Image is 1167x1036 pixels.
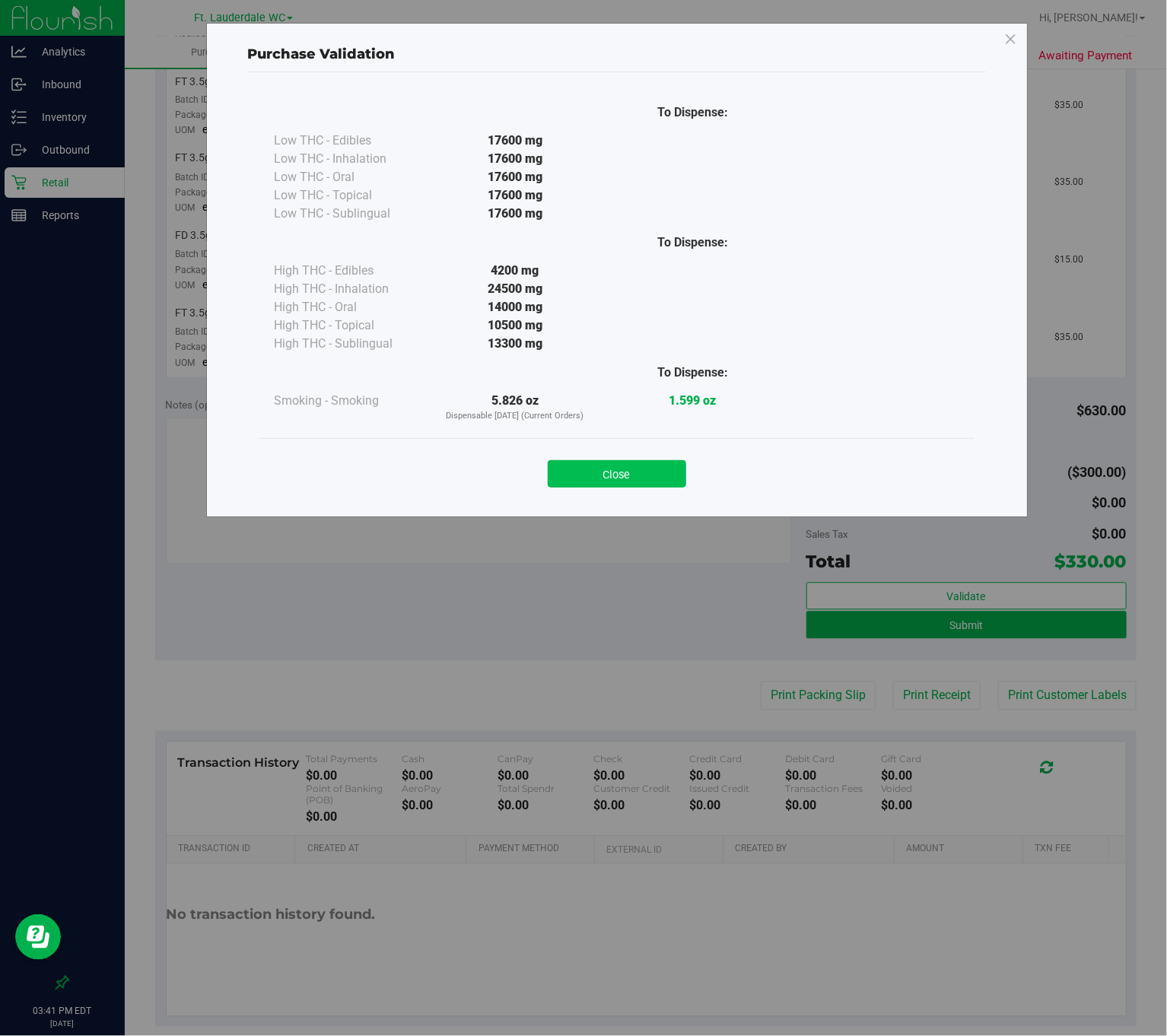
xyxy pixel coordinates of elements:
div: Low THC - Sublingual [275,205,427,223]
div: To Dispense: [604,364,781,382]
div: High THC - Oral [275,298,427,316]
div: High THC - Edibles [275,262,427,280]
iframe: Resource center [15,914,61,960]
div: Low THC - Oral [275,168,427,186]
div: High THC - Inhalation [275,280,427,298]
div: 17600 mg [427,132,604,150]
div: 17600 mg [427,150,604,168]
div: 10500 mg [427,316,604,335]
div: High THC - Sublingual [275,335,427,353]
div: 14000 mg [427,298,604,316]
div: Low THC - Topical [275,186,427,205]
div: Low THC - Edibles [275,132,427,150]
div: 4200 mg [427,262,604,280]
span: Purchase Validation [248,46,396,62]
div: 17600 mg [427,168,604,186]
div: 5.826 oz [427,392,604,423]
div: 17600 mg [427,205,604,223]
div: To Dispense: [604,103,781,122]
div: High THC - Topical [275,316,427,335]
div: 24500 mg [427,280,604,298]
button: Close [548,460,686,488]
div: To Dispense: [604,234,781,252]
p: Dispensable [DATE] (Current Orders) [427,410,604,423]
div: 13300 mg [427,335,604,353]
div: Low THC - Inhalation [275,150,427,168]
div: Smoking - Smoking [275,392,427,410]
div: 17600 mg [427,186,604,205]
strong: 1.599 oz [669,393,716,408]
